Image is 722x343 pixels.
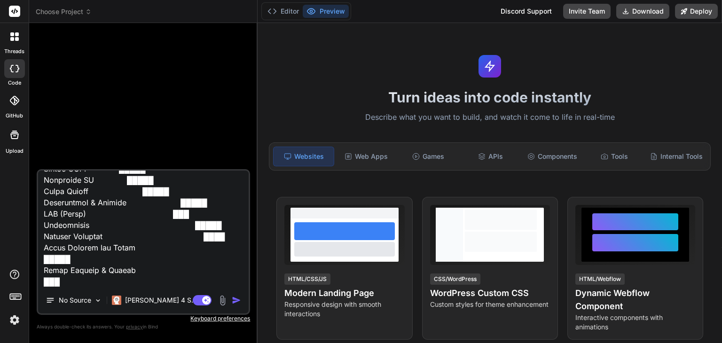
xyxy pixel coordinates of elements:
[37,322,250,331] p: Always double-check its answers. Your in Bind
[94,296,102,304] img: Pick Models
[4,47,24,55] label: threads
[273,147,334,166] div: Websites
[232,296,241,305] img: icon
[6,112,23,120] label: GitHub
[430,300,550,309] p: Custom styles for theme enhancement
[126,324,143,329] span: privacy
[284,273,330,285] div: HTML/CSS/JS
[284,287,404,300] h4: Modern Landing Page
[112,296,121,305] img: Claude 4 Sonnet
[7,312,23,328] img: settings
[59,296,91,305] p: No Source
[8,79,21,87] label: code
[284,300,404,319] p: Responsive design with smooth interactions
[575,313,695,332] p: Interactive components with animations
[675,4,718,19] button: Deploy
[522,147,582,166] div: Components
[460,147,520,166] div: APIs
[646,147,706,166] div: Internal Tools
[217,295,228,306] img: attachment
[563,4,611,19] button: Invite Team
[575,273,625,285] div: HTML/Webflow
[430,273,480,285] div: CSS/WordPress
[616,4,669,19] button: Download
[430,287,550,300] h4: WordPress Custom CSS
[125,296,195,305] p: [PERSON_NAME] 4 S..
[303,5,349,18] button: Preview
[264,5,303,18] button: Editor
[575,287,695,313] h4: Dynamic Webflow Component
[584,147,644,166] div: Tools
[263,111,716,124] p: Describe what you want to build, and watch it come to life in real-time
[263,89,716,106] h1: Turn ideas into code instantly
[37,315,250,322] p: Keyboard preferences
[38,171,249,287] textarea: Loremipsum Dolorsita & Consectetur Adipisc Elitse (DOE) 6. Tempori Utlabor Etd Magnaaliqu Enimadm...
[398,147,458,166] div: Games
[36,7,92,16] span: Choose Project
[6,147,24,155] label: Upload
[495,4,557,19] div: Discord Support
[336,147,396,166] div: Web Apps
